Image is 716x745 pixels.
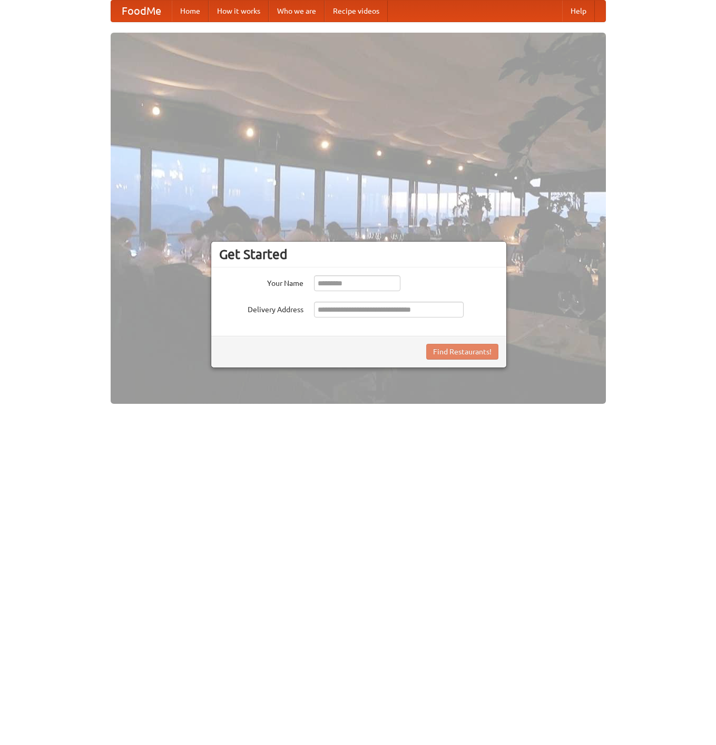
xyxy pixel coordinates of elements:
[325,1,388,22] a: Recipe videos
[172,1,209,22] a: Home
[219,275,303,289] label: Your Name
[111,1,172,22] a: FoodMe
[219,302,303,315] label: Delivery Address
[426,344,498,360] button: Find Restaurants!
[219,246,498,262] h3: Get Started
[269,1,325,22] a: Who we are
[562,1,595,22] a: Help
[209,1,269,22] a: How it works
